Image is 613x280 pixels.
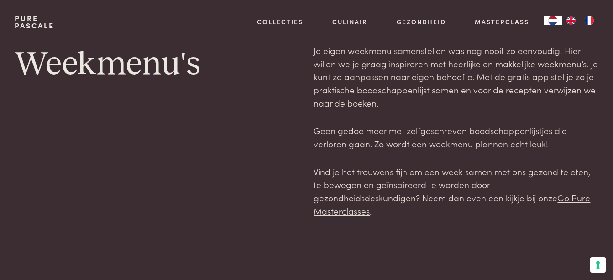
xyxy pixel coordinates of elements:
[314,165,598,218] p: Vind je het trouwens fijn om een week samen met ons gezond te eten, te bewegen en geïnspireerd te...
[475,17,529,27] a: Masterclass
[314,191,590,217] a: Go Pure Masterclasses
[332,17,367,27] a: Culinair
[590,257,606,273] button: Uw voorkeuren voor toestemming voor trackingtechnologieën
[562,16,580,25] a: EN
[15,15,54,29] a: PurePascale
[580,16,598,25] a: FR
[544,16,562,25] a: NL
[397,17,446,27] a: Gezondheid
[562,16,598,25] ul: Language list
[314,44,598,109] p: Je eigen weekmenu samenstellen was nog nooit zo eenvoudig! Hier willen we je graag inspireren met...
[544,16,562,25] div: Language
[257,17,303,27] a: Collecties
[314,124,598,150] p: Geen gedoe meer met zelfgeschreven boodschappenlijstjes die verloren gaan. Zo wordt een weekmenu ...
[544,16,598,25] aside: Language selected: Nederlands
[15,44,299,85] h1: Weekmenu's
